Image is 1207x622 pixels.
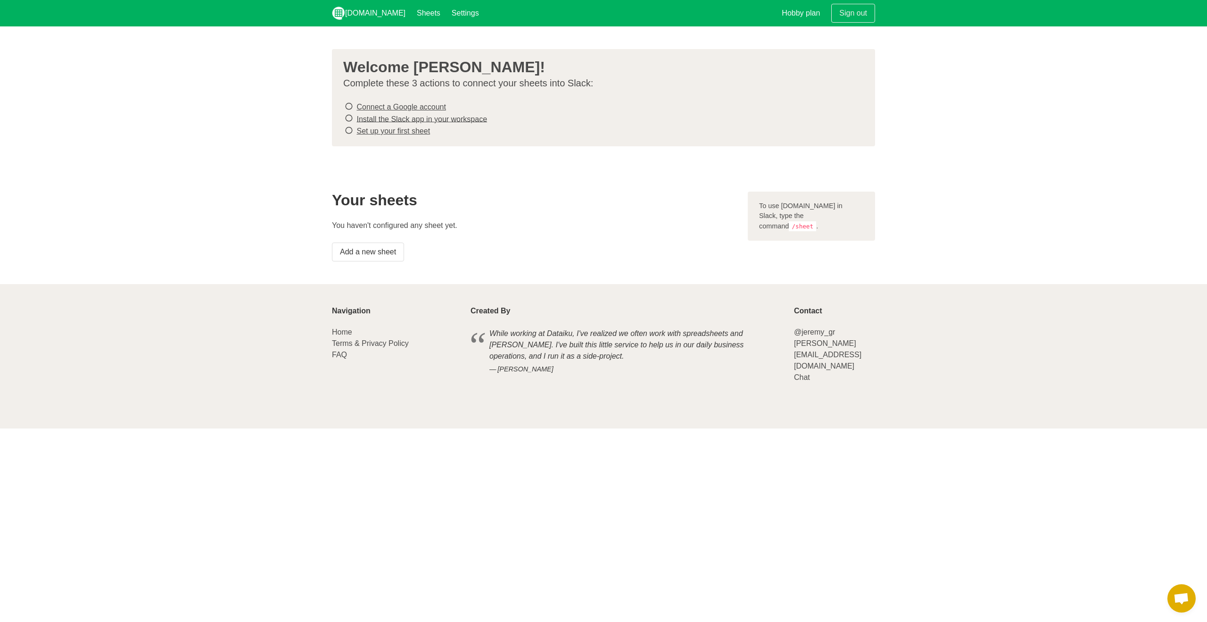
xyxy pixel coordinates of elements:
[332,7,345,20] img: logo_v2_white.png
[356,127,430,135] a: Set up your first sheet
[343,59,856,76] h3: Welcome [PERSON_NAME]!
[332,243,404,261] a: Add a new sheet
[748,192,875,241] div: To use [DOMAIN_NAME] in Slack, type the command .
[831,4,875,23] a: Sign out
[332,328,352,336] a: Home
[794,339,861,370] a: [PERSON_NAME][EMAIL_ADDRESS][DOMAIN_NAME]
[332,339,409,347] a: Terms & Privacy Policy
[332,220,736,231] p: You haven't configured any sheet yet.
[471,327,783,376] blockquote: While working at Dataiku, I've realized we often work with spreadsheets and [PERSON_NAME]. I've b...
[794,373,810,381] a: Chat
[794,307,875,315] p: Contact
[332,307,459,315] p: Navigation
[332,351,347,359] a: FAQ
[356,103,446,111] a: Connect a Google account
[1167,584,1196,613] div: Open chat
[789,221,816,231] code: /sheet
[489,364,764,375] cite: [PERSON_NAME]
[343,77,856,89] p: Complete these 3 actions to connect your sheets into Slack:
[356,115,487,123] a: Install the Slack app in your workspace
[794,328,835,336] a: @jeremy_gr
[471,307,783,315] p: Created By
[332,192,736,209] h2: Your sheets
